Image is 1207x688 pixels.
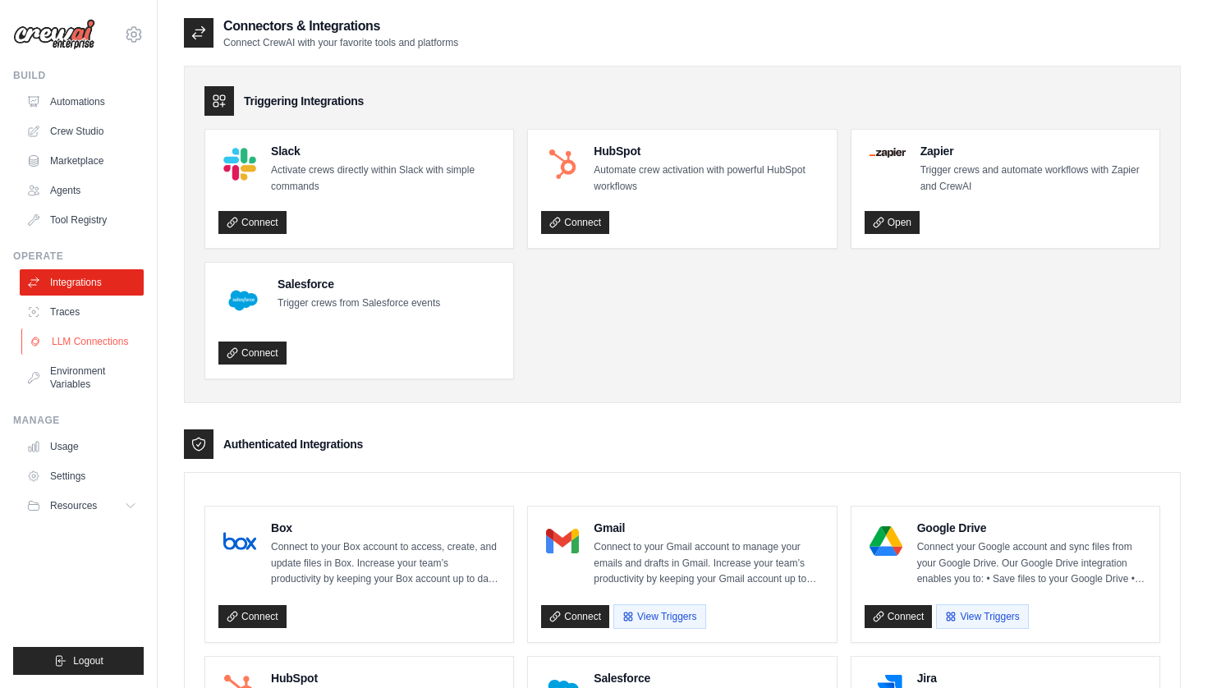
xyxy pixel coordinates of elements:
img: Gmail Logo [546,525,579,557]
img: Google Drive Logo [870,525,902,557]
p: Connect your Google account and sync files from your Google Drive. Our Google Drive integration e... [917,539,1146,588]
a: Tool Registry [20,207,144,233]
h4: HubSpot [594,143,823,159]
h4: Gmail [594,520,823,536]
a: Automations [20,89,144,115]
p: Connect to your Box account to access, create, and update files in Box. Increase your team’s prod... [271,539,500,588]
a: Connect [865,605,933,628]
h4: Google Drive [917,520,1146,536]
h4: Salesforce [594,670,823,686]
a: Connect [218,605,287,628]
a: Usage [20,433,144,460]
div: Operate [13,250,144,263]
a: Agents [20,177,144,204]
a: Environment Variables [20,358,144,397]
img: HubSpot Logo [546,148,579,181]
h2: Connectors & Integrations [223,16,458,36]
img: Zapier Logo [870,148,906,158]
p: Trigger crews and automate workflows with Zapier and CrewAI [920,163,1146,195]
a: Connect [218,342,287,365]
p: Connect CrewAI with your favorite tools and platforms [223,36,458,49]
a: Connect [541,211,609,234]
div: Manage [13,414,144,427]
a: Traces [20,299,144,325]
h4: Box [271,520,500,536]
img: Salesforce Logo [223,281,263,320]
h4: Jira [917,670,1146,686]
p: Automate crew activation with powerful HubSpot workflows [594,163,823,195]
h4: Zapier [920,143,1146,159]
a: Connect [541,605,609,628]
h4: Slack [271,143,500,159]
div: Build [13,69,144,82]
h4: Salesforce [278,276,440,292]
span: Resources [50,499,97,512]
h3: Authenticated Integrations [223,436,363,452]
a: Marketplace [20,148,144,174]
button: View Triggers [613,604,705,629]
button: View Triggers [936,604,1028,629]
img: Slack Logo [223,148,256,181]
span: Logout [73,654,103,667]
a: Connect [218,211,287,234]
h3: Triggering Integrations [244,93,364,109]
button: Resources [20,493,144,519]
a: Crew Studio [20,118,144,144]
p: Connect to your Gmail account to manage your emails and drafts in Gmail. Increase your team’s pro... [594,539,823,588]
p: Trigger crews from Salesforce events [278,296,440,312]
img: Logo [13,19,95,50]
a: Open [865,211,920,234]
a: Integrations [20,269,144,296]
img: Box Logo [223,525,256,557]
a: Settings [20,463,144,489]
button: Logout [13,647,144,675]
h4: HubSpot [271,670,500,686]
p: Activate crews directly within Slack with simple commands [271,163,500,195]
a: LLM Connections [21,328,145,355]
